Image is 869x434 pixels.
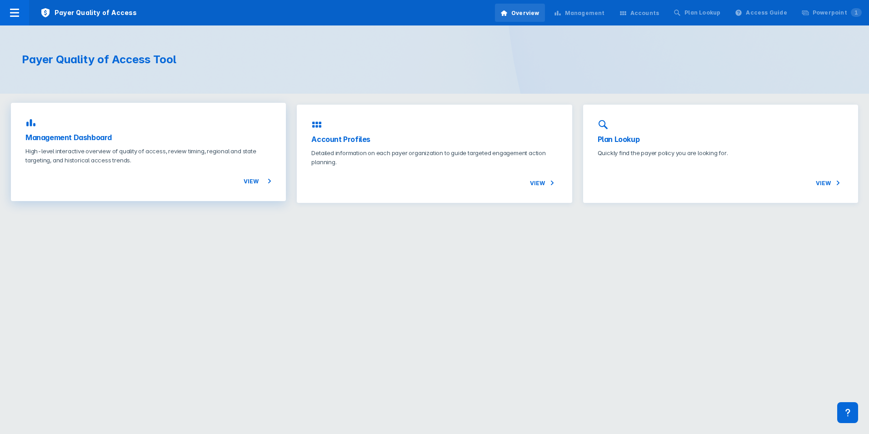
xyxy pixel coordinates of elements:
span: View [530,177,558,188]
h3: Plan Lookup [598,134,844,145]
div: Management [565,9,605,17]
a: Management DashboardHigh-level interactive overview of quality of access, review timing, regional... [11,103,286,201]
div: Overview [511,9,539,17]
h3: Account Profiles [311,134,557,145]
a: Overview [495,4,545,22]
span: View [244,176,271,187]
span: 1 [851,8,862,17]
a: Management [549,4,610,22]
h1: Payer Quality of Access Tool [22,53,424,66]
a: Accounts [614,4,665,22]
p: High-level interactive overview of quality of access, review timing, regional and state targeting... [25,146,271,165]
div: Accounts [630,9,659,17]
span: View [816,177,844,188]
h3: Management Dashboard [25,132,271,143]
p: Quickly find the payer policy you are looking for. [598,148,844,157]
div: Plan Lookup [684,9,720,17]
p: Detailed information on each payer organization to guide targeted engagement action planning. [311,148,557,167]
a: Account ProfilesDetailed information on each payer organization to guide targeted engagement acti... [297,105,572,203]
div: Powerpoint [813,9,862,17]
div: Access Guide [746,9,787,17]
div: Contact Support [837,402,858,423]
